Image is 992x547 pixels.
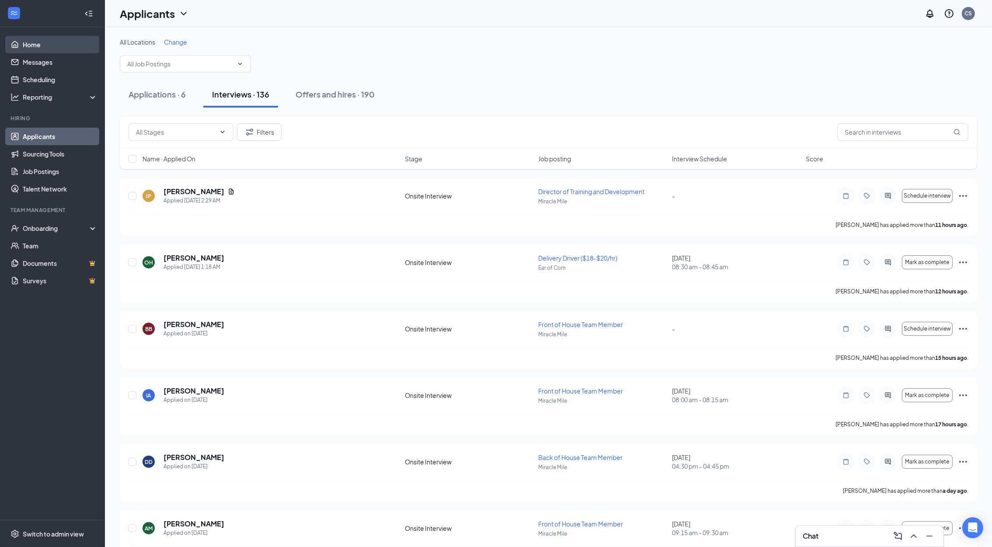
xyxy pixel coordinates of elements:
[23,71,97,88] a: Scheduling
[672,387,801,404] div: [DATE]
[672,325,675,333] span: -
[23,180,97,198] a: Talent Network
[164,386,224,396] h5: [PERSON_NAME]
[902,521,953,535] button: Mark as complete
[237,60,244,67] svg: ChevronDown
[862,259,872,266] svg: Tag
[904,326,951,332] span: Schedule interview
[23,237,97,254] a: Team
[803,531,818,541] h3: Chat
[145,525,153,532] div: AM
[835,354,968,362] p: [PERSON_NAME] has applied more than .
[883,259,893,266] svg: ActiveChat
[146,192,152,200] div: JP
[164,187,224,196] h5: [PERSON_NAME]
[935,355,967,361] b: 15 hours ago
[23,224,90,233] div: Onboarding
[958,257,968,268] svg: Ellipses
[146,392,151,399] div: IA
[164,529,224,537] div: Applied on [DATE]
[902,322,953,336] button: Schedule interview
[841,325,851,332] svg: Note
[924,531,935,541] svg: Minimize
[862,458,872,465] svg: Tag
[84,9,93,18] svg: Collapse
[672,528,801,537] span: 09:15 am - 09:30 am
[538,520,623,528] span: Front of House Team Member
[164,462,224,471] div: Applied on [DATE]
[538,154,571,163] span: Job posting
[935,288,967,295] b: 12 hours ago
[143,154,195,163] span: Name · Applied On
[23,53,97,71] a: Messages
[10,115,96,122] div: Hiring
[23,254,97,272] a: DocumentsCrown
[219,129,226,136] svg: ChevronDown
[164,38,187,46] span: Change
[538,463,667,471] p: Miracle Mile
[672,519,801,537] div: [DATE]
[905,459,949,465] span: Mark as complete
[958,456,968,467] svg: Ellipses
[902,455,953,469] button: Mark as complete
[23,36,97,53] a: Home
[954,129,961,136] svg: MagnifyingGlass
[862,392,872,399] svg: Tag
[164,263,224,272] div: Applied [DATE] 1:18 AM
[922,529,936,543] button: Minimize
[958,523,968,533] svg: Ellipses
[10,224,19,233] svg: UserCheck
[136,127,216,137] input: All Stages
[538,254,617,262] span: Delivery Driver ($18-$20/hr)
[925,8,935,19] svg: Notifications
[843,487,968,495] p: [PERSON_NAME] has applied more than .
[672,192,675,200] span: -
[164,196,235,205] div: Applied [DATE] 2:29 AM
[405,192,533,200] div: Onsite Interview
[10,206,96,214] div: Team Management
[164,329,224,338] div: Applied on [DATE]
[10,530,19,538] svg: Settings
[841,392,851,399] svg: Note
[538,264,667,272] p: Ear of Corn
[120,38,155,46] span: All Locations
[164,253,224,263] h5: [PERSON_NAME]
[144,259,153,266] div: OH
[23,93,98,101] div: Reporting
[23,272,97,289] a: SurveysCrown
[538,321,623,328] span: Front of House Team Member
[904,193,951,199] span: Schedule interview
[835,421,968,428] p: [PERSON_NAME] has applied more than .
[129,89,186,100] div: Applications · 6
[893,531,903,541] svg: ComposeMessage
[962,517,983,538] div: Open Intercom Messenger
[538,331,667,338] p: Miracle Mile
[883,325,893,332] svg: ActiveChat
[883,525,893,532] svg: ActiveChat
[965,10,972,17] div: CS
[164,320,224,329] h5: [PERSON_NAME]
[538,397,667,404] p: Miracle Mile
[23,163,97,180] a: Job Postings
[212,89,269,100] div: Interviews · 136
[905,259,949,265] span: Mark as complete
[120,6,175,21] h1: Applicants
[835,288,968,295] p: [PERSON_NAME] has applied more than .
[405,324,533,333] div: Onsite Interview
[902,189,953,203] button: Schedule interview
[672,154,727,163] span: Interview Schedule
[883,458,893,465] svg: ActiveChat
[164,453,224,462] h5: [PERSON_NAME]
[841,525,851,532] svg: Note
[862,192,872,199] svg: Tag
[907,529,921,543] button: ChevronUp
[841,192,851,199] svg: Note
[958,191,968,201] svg: Ellipses
[296,89,375,100] div: Offers and hires · 190
[943,488,967,494] b: a day ago
[862,525,872,532] svg: Tag
[672,453,801,470] div: [DATE]
[841,458,851,465] svg: Note
[672,262,801,271] span: 08:30 am - 08:45 am
[902,388,953,402] button: Mark as complete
